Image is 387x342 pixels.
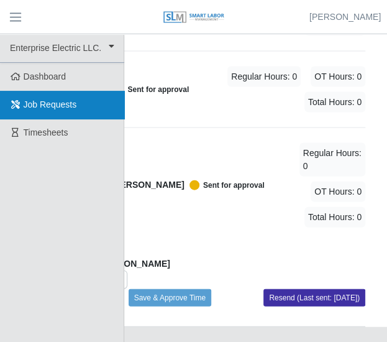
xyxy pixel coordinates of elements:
span: OT Hours: 0 [311,181,365,201]
button: [PERSON_NAME] Sent for approval Regular Hours: 0 OT Hours: 0 Total Hours: 0 [22,51,365,127]
span: Sent for approval [109,84,189,94]
span: OT Hours: 0 [311,66,365,86]
span: Regular Hours: 0 [299,142,366,176]
button: Resend (Last sent: [DATE]) [263,289,365,306]
span: Regular Hours: 0 [227,66,301,86]
span: Sent for approval [184,180,265,190]
button: [PERSON_NAME] [PERSON_NAME] Sent for approval Regular Hours: 0 OT Hours: 0 Total Hours: 0 [22,127,365,242]
img: SLM Logo [163,11,225,24]
span: Job Requests [24,99,77,109]
span: Total Hours: 0 [304,206,365,227]
a: [PERSON_NAME] [309,11,381,24]
span: Total Hours: 0 [304,91,365,112]
span: Timesheets [24,127,68,137]
span: Dashboard [24,72,66,81]
button: Save & Approve Time [129,289,211,306]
